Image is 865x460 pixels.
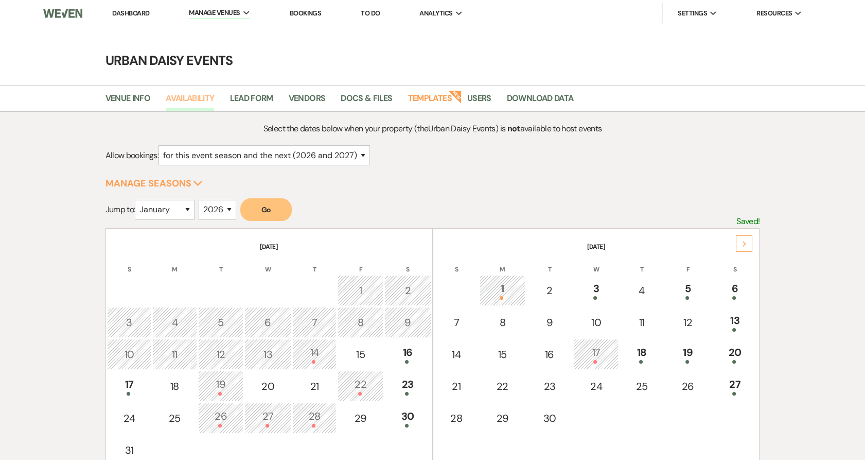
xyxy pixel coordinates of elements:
img: Weven Logo [43,3,82,24]
div: 26 [670,379,705,394]
div: 5 [670,281,705,300]
div: 16 [390,345,426,364]
div: 28 [440,411,473,426]
th: M [480,252,525,274]
strong: New [448,89,462,104]
th: W [244,252,291,274]
th: S [384,252,431,274]
div: 23 [390,377,426,396]
div: 29 [343,411,378,426]
div: 3 [113,315,146,330]
div: 22 [485,379,520,394]
th: [DATE] [107,230,431,251]
div: 12 [670,315,705,330]
div: 11 [158,347,191,362]
div: 10 [113,347,146,362]
div: 18 [625,345,659,364]
div: 11 [625,315,659,330]
div: 27 [250,408,285,428]
a: Download Data [507,92,574,111]
div: 6 [250,315,285,330]
button: Manage Seasons [105,179,203,188]
div: 8 [485,315,520,330]
a: Users [467,92,491,111]
div: 14 [440,347,473,362]
button: Go [240,198,292,221]
div: 23 [532,379,567,394]
div: 12 [204,347,238,362]
div: 9 [390,315,426,330]
span: Settings [678,8,707,19]
a: Lead Form [230,92,273,111]
div: 5 [204,315,238,330]
th: T [292,252,337,274]
div: 20 [250,379,285,394]
a: Docs & Files [341,92,392,111]
p: Saved! [736,215,760,228]
th: F [665,252,711,274]
a: Templates [408,92,452,111]
div: 24 [113,411,146,426]
p: Select the dates below when your property (the Urban Daisy Events ) is available to host events [187,122,678,135]
th: T [526,252,573,274]
div: 28 [298,408,331,428]
th: M [152,252,197,274]
a: To Do [361,9,380,18]
div: 24 [579,379,613,394]
a: Availability [166,92,214,111]
div: 1 [485,281,520,300]
th: S [107,252,152,274]
div: 13 [250,347,285,362]
div: 17 [579,345,613,364]
strong: not [507,123,520,134]
th: S [434,252,479,274]
div: 25 [158,411,191,426]
a: Dashboard [112,9,149,18]
div: 20 [717,345,753,364]
div: 7 [440,315,473,330]
th: [DATE] [434,230,758,251]
div: 21 [440,379,473,394]
th: W [574,252,619,274]
div: 31 [113,442,146,458]
div: 29 [485,411,520,426]
span: Analytics [419,8,452,19]
div: 30 [532,411,567,426]
div: 7 [298,315,331,330]
span: Allow bookings: [105,150,158,161]
a: Vendors [289,92,326,111]
div: 16 [532,347,567,362]
div: 2 [532,283,567,298]
div: 26 [204,408,238,428]
div: 1 [343,283,378,298]
div: 15 [343,347,378,362]
div: 30 [390,408,426,428]
div: 10 [579,315,613,330]
div: 17 [113,377,146,396]
div: 4 [625,283,659,298]
div: 27 [717,377,753,396]
th: F [338,252,383,274]
div: 21 [298,379,331,394]
span: Resources [756,8,792,19]
div: 18 [158,379,191,394]
span: Manage Venues [189,8,240,18]
div: 14 [298,345,331,364]
div: 15 [485,347,520,362]
div: 25 [625,379,659,394]
div: 19 [670,345,705,364]
th: T [198,252,244,274]
h4: Urban Daisy Events [62,52,803,70]
div: 22 [343,377,378,396]
div: 6 [717,281,753,300]
div: 2 [390,283,426,298]
a: Bookings [290,9,322,18]
th: S [712,252,758,274]
a: Venue Info [105,92,151,111]
div: 13 [717,313,753,332]
span: Jump to: [105,204,135,215]
div: 19 [204,377,238,396]
div: 4 [158,315,191,330]
div: 8 [343,315,378,330]
div: 3 [579,281,613,300]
